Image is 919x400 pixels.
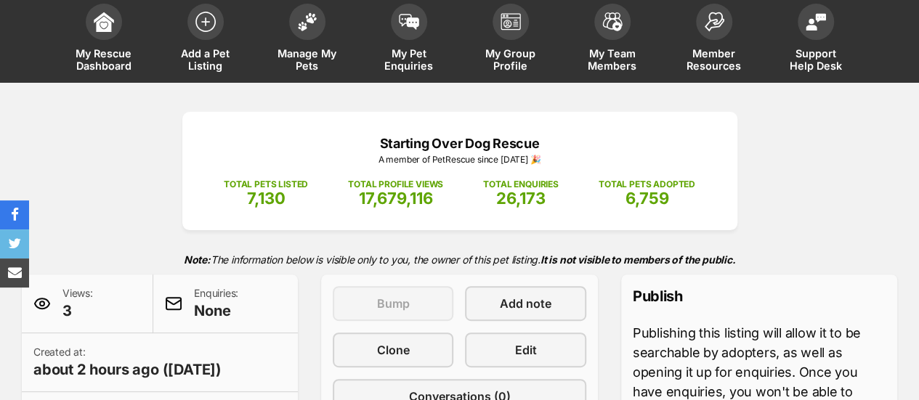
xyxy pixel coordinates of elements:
[33,345,222,380] p: Created at:
[333,286,453,321] button: Bump
[22,245,897,274] p: The information below is visible only to you, the owner of this pet listing.
[195,12,216,32] img: add-pet-listing-icon-0afa8454b4691262ce3f59096e99ab1cd57d4a30225e0717b998d2c9b9846f56.svg
[500,295,551,312] span: Add note
[33,359,222,380] span: about 2 hours ago ([DATE])
[377,295,410,312] span: Bump
[376,47,442,72] span: My Pet Enquiries
[580,47,645,72] span: My Team Members
[633,286,886,306] p: Publish
[94,12,114,32] img: dashboard-icon-eb2f2d2d3e046f16d808141f083e7271f6b2e854fb5c12c21221c1fb7104beca.svg
[297,12,317,31] img: manage-my-pets-icon-02211641906a0b7f246fdf0571729dbe1e7629f14944591b6c1af311fb30b64b.svg
[599,178,695,191] p: TOTAL PETS ADOPTED
[681,47,747,72] span: Member Resources
[515,341,537,359] span: Edit
[204,153,716,166] p: A member of PetRescue since [DATE] 🎉
[184,253,211,266] strong: Note:
[399,14,419,30] img: pet-enquiries-icon-7e3ad2cf08bfb03b45e93fb7055b45f3efa6380592205ae92323e6603595dc1f.svg
[333,332,453,367] a: Clone
[501,13,521,30] img: group-profile-icon-3fa3cf56718a62981997c0bc7e787c4b2cf8bcc04b72c1350f741eb67cf2f40e.svg
[704,12,724,31] img: member-resources-icon-8e73f808a243e03378d46382f2149f9095a855e16c252ad45f914b54edf8863c.svg
[194,301,238,321] span: None
[625,189,668,208] span: 6,759
[71,47,137,72] span: My Rescue Dashboard
[62,286,93,321] p: Views:
[275,47,340,72] span: Manage My Pets
[247,189,286,208] span: 7,130
[377,341,410,359] span: Clone
[173,47,238,72] span: Add a Pet Listing
[62,301,93,321] span: 3
[359,189,433,208] span: 17,679,116
[348,178,443,191] p: TOTAL PROFILE VIEWS
[541,253,736,266] strong: It is not visible to members of the public.
[806,13,826,30] img: help-desk-icon-fdf02630f3aa405de69fd3d07c3f3aa587a6932b1a1747fa1d2bba05be0121f9.svg
[465,286,586,321] a: Add note
[602,12,623,31] img: team-members-icon-5396bd8760b3fe7c0b43da4ab00e1e3bb1a5d9ba89233759b79545d2d3fc5d0d.svg
[783,47,849,72] span: Support Help Desk
[204,134,716,153] p: Starting Over Dog Rescue
[483,178,558,191] p: TOTAL ENQUIRIES
[496,189,546,208] span: 26,173
[224,178,308,191] p: TOTAL PETS LISTED
[194,286,238,321] p: Enquiries:
[478,47,543,72] span: My Group Profile
[465,332,586,367] a: Edit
